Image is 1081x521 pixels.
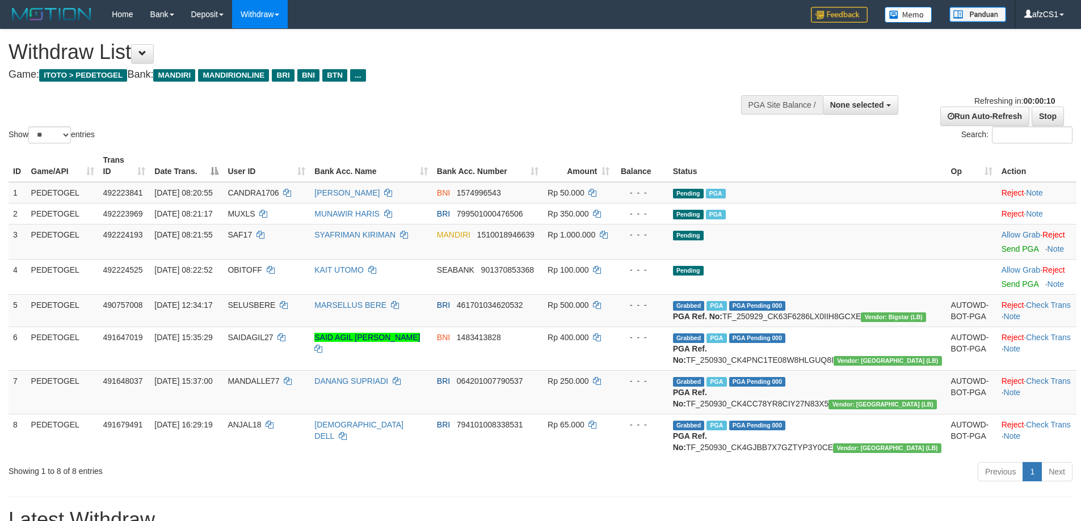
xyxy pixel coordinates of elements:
[619,264,664,276] div: - - -
[673,231,704,240] span: Pending
[619,187,664,198] div: - - -
[1004,388,1021,397] a: Note
[1026,188,1043,197] a: Note
[27,150,99,182] th: Game/API: activate to sort column ascending
[27,327,99,370] td: PEDETOGEL
[997,414,1076,458] td: · ·
[1002,230,1042,239] span: ·
[997,370,1076,414] td: · ·
[457,300,523,310] span: Copy 461701034620532 to clipboard
[1002,188,1024,197] a: Reject
[154,188,212,197] span: [DATE] 08:20:55
[314,333,420,342] a: SAID AGIL [PERSON_NAME]
[9,414,27,458] td: 8
[9,182,27,204] td: 1
[228,230,252,239] span: SAF17
[548,188,584,197] span: Rp 50.000
[9,327,27,370] td: 6
[668,150,947,182] th: Status
[614,150,668,182] th: Balance
[27,224,99,259] td: PEDETOGEL
[668,370,947,414] td: TF_250930_CK4CC78YR8CIY27N83X5
[1042,265,1065,274] a: Reject
[103,265,143,274] span: 492224525
[1002,209,1024,218] a: Reject
[154,420,212,429] span: [DATE] 16:29:19
[1026,376,1071,386] a: Check Trans
[830,100,884,109] span: None selected
[1002,230,1040,239] a: Allow Grab
[828,400,937,409] span: Vendor URL: https://dashboard.q2checkout.com/secure
[706,421,726,430] span: Marked by afzCS1
[27,259,99,294] td: PEDETOGEL
[27,294,99,327] td: PEDETOGEL
[673,344,707,365] b: PGA Ref. No:
[322,69,347,82] span: BTN
[223,150,310,182] th: User ID: activate to sort column ascending
[947,370,997,414] td: AUTOWD-BOT-PGA
[673,189,704,198] span: Pending
[9,41,709,63] h1: Withdraw List
[673,266,704,276] span: Pending
[437,300,450,310] span: BRI
[619,419,664,430] div: - - -
[947,327,997,370] td: AUTOWD-BOT-PGA
[437,188,450,197] span: BNI
[548,333,588,342] span: Rp 400.000
[1026,420,1071,429] a: Check Trans
[729,301,786,311] span: PGA Pending
[548,209,588,218] span: Rp 350.000
[1002,265,1040,274] a: Allow Grab
[432,150,543,182] th: Bank Acc. Number: activate to sort column ascending
[314,420,403,440] a: [DEMOGRAPHIC_DATA] DELL
[729,377,786,387] span: PGA Pending
[673,431,707,452] b: PGA Ref. No:
[833,443,941,453] span: Vendor URL: https://dashboard.q2checkout.com/secure
[314,230,396,239] a: SYAFRIMAN KIRIMAN
[103,300,143,310] span: 490757008
[949,7,1006,22] img: panduan.png
[9,370,27,414] td: 7
[997,182,1076,204] td: ·
[103,420,143,429] span: 491679491
[548,265,588,274] span: Rp 100.000
[9,6,95,23] img: MOTION_logo.png
[9,294,27,327] td: 5
[481,265,534,274] span: Copy 901370853368 to clipboard
[861,312,926,322] span: Vendor URL: https://dashboard.q2checkout.com/secure
[272,69,294,82] span: BRI
[961,126,1072,143] label: Search:
[1004,431,1021,440] a: Note
[548,230,595,239] span: Rp 1.000.000
[9,224,27,259] td: 3
[154,265,212,274] span: [DATE] 08:22:52
[154,300,212,310] span: [DATE] 12:34:17
[668,294,947,327] td: TF_250929_CK63F6286LX0IIH8GCXE
[437,333,450,342] span: BNI
[314,300,386,310] a: MARSELLUS BERE
[39,69,127,82] span: ITOTO > PEDETOGEL
[1048,244,1065,253] a: Note
[543,150,614,182] th: Amount: activate to sort column ascending
[885,7,932,23] img: Button%20Memo.svg
[992,126,1072,143] input: Search:
[997,150,1076,182] th: Action
[729,421,786,430] span: PGA Pending
[477,230,535,239] span: Copy 1510018946639 to clipboard
[997,224,1076,259] td: ·
[974,96,1055,105] span: Refreshing in:
[154,376,212,386] span: [DATE] 15:37:00
[9,259,27,294] td: 4
[619,375,664,387] div: - - -
[673,301,705,311] span: Grabbed
[1023,96,1055,105] strong: 00:00:10
[457,420,523,429] span: Copy 794101008338531 to clipboard
[154,333,212,342] span: [DATE] 15:35:29
[228,209,255,218] span: MUXLS
[9,150,27,182] th: ID
[1032,107,1064,126] a: Stop
[228,300,275,310] span: SELUSBERE
[314,188,380,197] a: [PERSON_NAME]
[673,333,705,343] span: Grabbed
[314,265,364,274] a: KAIT UTOMO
